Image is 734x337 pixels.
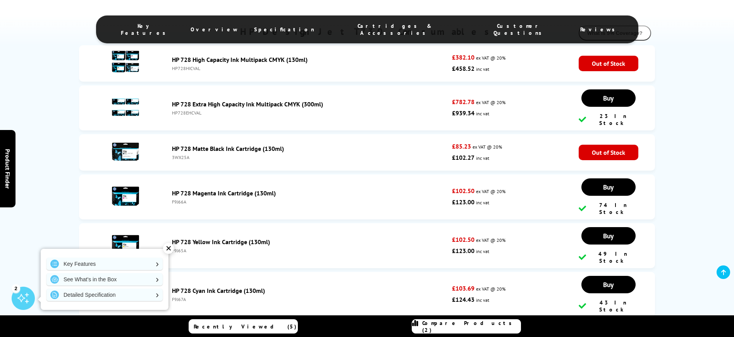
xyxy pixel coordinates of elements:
strong: £782.78 [452,98,474,106]
a: HP 728 Matte Black Ink Cartridge (130ml) [172,145,284,152]
div: F9J67A [172,296,448,302]
a: Compare Products (2) [412,319,521,334]
span: Buy [603,94,614,103]
span: inc vat [476,248,489,254]
span: inc vat [476,200,489,205]
img: HP 728 Magenta Ink Cartridge (130ml) [112,183,139,210]
span: Buy [603,280,614,289]
strong: £103.69 [452,284,474,292]
span: Recently Viewed (5) [194,323,297,330]
a: Recently Viewed (5) [189,319,298,334]
img: HP 728 Yellow Ink Cartridge (130ml) [112,231,139,258]
a: HP 728 Extra High Capacity Ink Multipack CMYK (300ml) [172,100,323,108]
a: HP 728 Yellow Ink Cartridge (130ml) [172,238,270,246]
span: Out of Stock [579,145,638,160]
div: 49 In Stock [579,250,638,264]
span: Specification [254,26,315,33]
strong: £102.50 [452,187,474,195]
div: 2 [12,284,20,293]
img: HP 728 Matte Black Ink Cartridge (130ml) [112,138,139,165]
img: HP 728 High Capacity Ink Multipack CMYK (130ml) [112,49,139,76]
div: HP728HICVAL [172,65,448,71]
a: Detailed Specification [46,289,163,301]
span: inc vat [476,297,489,303]
span: ex VAT @ 20% [476,99,505,105]
span: Cartridges & Accessories [330,22,459,36]
a: Key Features [46,258,163,270]
a: HP 728 Cyan Ink Cartridge (130ml) [172,287,265,294]
span: Key Features [115,22,175,36]
div: 74 In Stock [579,202,638,216]
span: Out of Stock [579,56,638,71]
span: ex VAT @ 20% [476,237,505,243]
span: Overview [191,26,239,33]
strong: £123.00 [452,247,474,255]
a: HP 728 Magenta Ink Cartridge (130ml) [172,189,276,197]
span: Customer Questions [475,22,564,36]
strong: £939.34 [452,109,474,117]
div: ✕ [163,243,174,254]
div: 3WX25A [172,154,448,160]
span: ex VAT @ 20% [476,286,505,292]
div: F9J66A [172,199,448,205]
strong: £124.43 [452,296,474,303]
strong: £382.10 [452,53,474,61]
strong: £123.00 [452,198,474,206]
span: Compare Products (2) [422,320,521,334]
span: ex VAT @ 20% [473,144,502,150]
a: See What's in the Box [46,273,163,286]
span: Product Finder [4,149,12,188]
strong: £458.52 [452,65,474,72]
div: 23 In Stock [579,113,638,127]
div: HP728EHCVAL [172,110,448,116]
span: Buy [603,231,614,240]
span: Reviews [580,26,619,33]
span: Buy [603,183,614,192]
img: HP 728 Extra High Capacity Ink Multipack CMYK (300ml) [112,94,139,121]
strong: £85.23 [452,142,471,150]
strong: £102.50 [452,236,474,243]
span: ex VAT @ 20% [476,55,505,61]
strong: £102.27 [452,154,474,161]
a: HP 728 High Capacity Ink Multipack CMYK (130ml) [172,56,308,63]
div: 43 In Stock [579,299,638,313]
span: inc vat [476,155,489,161]
span: inc vat [476,66,489,72]
div: F9J65A [172,248,448,253]
span: inc vat [476,111,489,116]
span: ex VAT @ 20% [476,188,505,194]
